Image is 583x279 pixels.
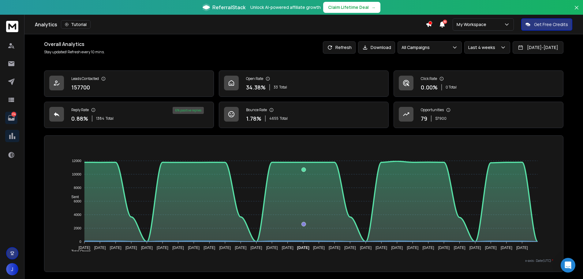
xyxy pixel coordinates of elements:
p: Leads Contacted [71,76,99,81]
a: Leads Contacted157700 [44,70,214,97]
button: J [6,263,18,275]
tspan: 8000 [74,186,81,190]
button: Claim Lifetime Deal→ [323,2,380,13]
span: ReferralStack [212,4,245,11]
p: 79 [421,114,427,123]
tspan: [DATE] [516,246,528,250]
tspan: [DATE] [94,246,106,250]
p: 0 Total [446,85,457,90]
span: Total [280,116,288,121]
tspan: 10000 [72,172,81,176]
p: Opportunities [421,107,444,112]
div: Analytics [35,20,426,29]
span: Sent [67,195,79,199]
tspan: [DATE] [313,246,325,250]
tspan: [DATE] [297,246,309,250]
tspan: [DATE] [282,246,293,250]
p: 174 [11,112,16,117]
tspan: [DATE] [251,246,262,250]
span: → [371,4,376,10]
button: Refresh [323,41,356,54]
p: 157700 [71,83,90,92]
tspan: [DATE] [391,246,403,250]
tspan: [DATE] [469,246,481,250]
p: Refresh [335,44,352,51]
p: Bounce Rate [246,107,267,112]
p: All Campaigns [402,44,432,51]
p: 0.00 % [421,83,438,92]
span: Total [106,116,114,121]
button: Download [358,41,395,54]
p: $ 7900 [435,116,447,121]
p: Get Free Credits [534,21,568,28]
p: My Workspace [457,21,489,28]
tspan: [DATE] [141,246,153,250]
a: Bounce Rate1.78%4655Total [219,102,389,128]
a: Reply Rate0.88%1384Total6% positive replies [44,102,214,128]
a: Click Rate0.00%0 Total [394,70,563,97]
tspan: [DATE] [235,246,246,250]
button: Get Free Credits [521,18,572,31]
p: Click Rate [421,76,437,81]
tspan: [DATE] [110,246,121,250]
span: Total Opens [67,249,91,254]
p: Unlock AI-powered affiliate growth [250,4,321,10]
tspan: 4000 [74,213,81,217]
tspan: [DATE] [344,246,356,250]
button: [DATE]-[DATE] [513,41,563,54]
tspan: [DATE] [188,246,200,250]
div: Open Intercom Messenger [561,258,575,273]
tspan: [DATE] [266,246,278,250]
tspan: [DATE] [172,246,184,250]
tspan: [DATE] [204,246,215,250]
tspan: [DATE] [407,246,419,250]
tspan: [DATE] [360,246,372,250]
a: Opportunities79$7900 [394,102,563,128]
button: Tutorial [61,20,91,29]
tspan: [DATE] [438,246,450,250]
span: Total [279,85,287,90]
p: 34.38 % [246,83,266,92]
span: 33 [274,85,278,90]
tspan: 2000 [74,226,81,230]
tspan: [DATE] [485,246,497,250]
p: Download [371,44,391,51]
tspan: [DATE] [376,246,387,250]
tspan: 12000 [72,159,81,163]
tspan: [DATE] [219,246,231,250]
tspan: [DATE] [329,246,340,250]
a: 174 [5,112,17,124]
a: Open Rate34.38%33Total [219,70,389,97]
tspan: 6000 [74,199,81,203]
p: Reply Rate [71,107,89,112]
div: 6 % positive replies [173,107,204,114]
tspan: [DATE] [501,246,512,250]
p: Stay updated! Refresh every 10 mins. [44,50,105,55]
p: 0.88 % [71,114,88,123]
p: Open Rate [246,76,263,81]
tspan: 0 [79,240,81,243]
p: Last 4 weeks [468,44,498,51]
tspan: [DATE] [157,246,168,250]
span: 50 [443,20,447,24]
tspan: [DATE] [454,246,465,250]
button: Close banner [573,4,581,18]
p: 1.78 % [246,114,261,123]
tspan: [DATE] [125,246,137,250]
span: 4655 [269,116,278,121]
p: x-axis : Date(UTC) [54,258,553,263]
span: 1384 [96,116,104,121]
tspan: [DATE] [78,246,90,250]
tspan: [DATE] [423,246,434,250]
h1: Overall Analytics [44,40,105,48]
